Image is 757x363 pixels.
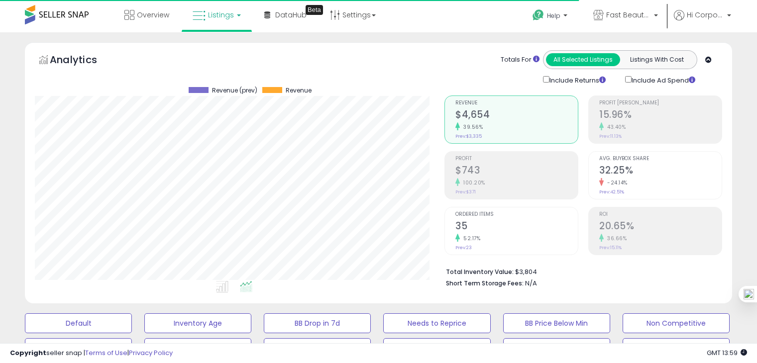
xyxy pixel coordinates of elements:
button: All Selected Listings [546,53,620,66]
strong: Copyright [10,348,46,358]
button: Top Sellers [25,338,132,358]
span: Avg. Buybox Share [599,156,722,162]
button: Listings With Cost [620,53,694,66]
small: 52.17% [460,235,480,242]
span: DataHub [275,10,307,20]
li: $3,804 [446,265,715,277]
small: 39.56% [460,123,483,131]
button: Non Competitive [623,313,730,333]
span: 2025-09-9 13:59 GMT [707,348,747,358]
small: Prev: $371 [455,189,476,195]
span: Profit [455,156,578,162]
span: N/A [525,278,537,288]
div: Tooltip anchor [306,5,323,15]
button: Inventory Age [144,313,251,333]
div: Include Ad Spend [618,74,711,86]
span: Ordered Items [455,212,578,217]
div: Include Returns [536,74,618,86]
span: Revenue [455,100,578,106]
a: Terms of Use [85,348,127,358]
span: Listings [208,10,234,20]
a: Privacy Policy [129,348,173,358]
button: Needs to Reprice [383,313,490,333]
div: seller snap | | [10,349,173,358]
span: Revenue [286,87,312,94]
span: Profit [PERSON_NAME] [599,100,722,106]
button: BB Price Below Min [503,313,610,333]
span: Help [547,11,560,20]
button: BB Drop in 7d [264,313,371,333]
small: 43.40% [604,123,626,131]
h2: 15.96% [599,109,722,122]
span: Hi Corporate [687,10,724,20]
h2: $4,654 [455,109,578,122]
a: Help [525,1,577,32]
small: Prev: 23 [455,245,472,251]
small: 36.66% [604,235,627,242]
h2: 32.25% [599,165,722,178]
b: Short Term Storage Fees: [446,279,524,287]
b: Total Inventory Value: [446,268,514,276]
div: Totals For [501,55,540,65]
small: Prev: 11.13% [599,133,622,139]
h5: Analytics [50,53,116,69]
small: Prev: $3,335 [455,133,482,139]
button: Default [25,313,132,333]
button: SOP View Set [503,338,610,358]
a: Hi Corporate [674,10,731,32]
button: Selling @ Max [144,338,251,358]
h2: 35 [455,220,578,234]
i: Get Help [532,9,544,21]
span: Fast Beauty ([GEOGRAPHIC_DATA]) [606,10,651,20]
img: one_i.png [744,289,754,299]
small: Prev: 42.51% [599,189,624,195]
small: Prev: 15.11% [599,245,622,251]
button: Invoice prices [623,338,730,358]
span: Overview [137,10,169,20]
button: Items Being Repriced [264,338,371,358]
small: -24.14% [604,179,628,186]
small: 100.20% [460,179,485,186]
button: 30 Day Decrease [383,338,490,358]
h2: $743 [455,165,578,178]
span: ROI [599,212,722,217]
span: Revenue (prev) [212,87,257,94]
h2: 20.65% [599,220,722,234]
